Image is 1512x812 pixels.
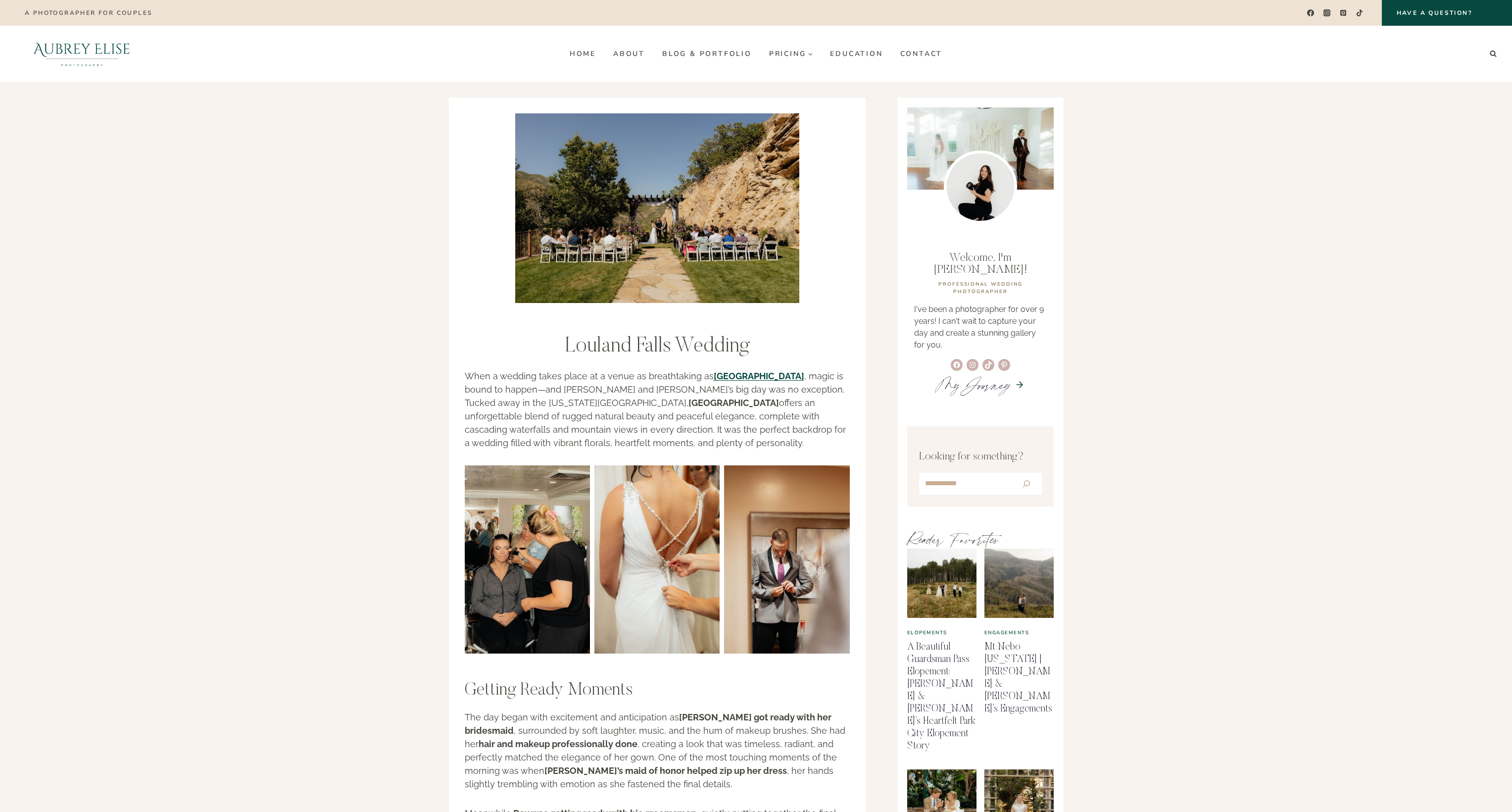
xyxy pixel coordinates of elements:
img: A Beautiful Guardsman Pass Elopement: Michelle & Matt’s Heartfelt Park City Elopement Story [907,549,976,618]
a: Contact [891,46,951,61]
a: About [604,46,653,61]
a: engagements [984,629,1029,636]
button: Search [1014,475,1040,493]
strong: hair and makeup professionally done [479,739,637,749]
img: Utah wedding photographer Aubrey Williams [944,151,1017,224]
a: [GEOGRAPHIC_DATA] [714,371,804,381]
span: Pricing [769,50,813,57]
img: outdoor wedding ceremony at Louland Falls [515,113,799,303]
a: TikTok [1353,6,1367,20]
strong: [GEOGRAPHIC_DATA] [688,398,779,408]
p: I've been a photographer for over 9 years! I can't wait to capture your day and create a stunning... [914,304,1046,351]
p: Welcome, I'm [PERSON_NAME]! [914,252,1046,276]
p: When a wedding takes place at a venue as breathtaking as , magic is bound to happen—and [PERSON_N... [465,369,850,450]
h1: Louland Falls Wedding [465,334,850,359]
a: MyJourney [936,370,1011,399]
a: A Beautiful Guardsman Pass Elopement: [PERSON_NAME] & [PERSON_NAME]’s Heartfelt Park City Elopeme... [907,642,975,751]
a: Instagram [1320,6,1334,20]
p: professional WEDDING PHOTOGRAPHER [914,281,1046,296]
h2: Reader Favorites [907,530,1054,549]
a: Pricing [760,46,822,61]
nav: Primary [561,46,951,61]
a: Elopements [907,629,947,636]
a: Education [822,46,891,61]
em: Journey [961,370,1011,399]
img: bride getting her dress zipped up [594,465,720,654]
p: The day began with excitement and anticipation as , surrounded by soft laughter, music, and the h... [465,710,850,791]
p: Looking for something? [919,449,1042,465]
img: groom buttoning his suit coat [724,465,849,654]
a: Pinterest [1336,6,1351,20]
img: Aubrey Elise Photography [12,26,152,82]
strong: [PERSON_NAME]’s maid of honor helped zip up her dress [544,765,787,776]
a: Facebook [1303,6,1317,20]
img: bride getting her hair and makeup done [465,465,590,654]
a: Home [561,46,604,61]
h2: Getting Ready Moments [465,680,850,702]
a: Mt Nebo [US_STATE] | [PERSON_NAME] & [PERSON_NAME]’s Engagements [984,642,1052,714]
img: Mt Nebo Utah | Kristin & Ty’s Engagements [984,549,1054,618]
button: View Search Form [1486,47,1500,61]
p: A photographer for couples [25,9,152,16]
a: Blog & Portfolio [653,46,760,61]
